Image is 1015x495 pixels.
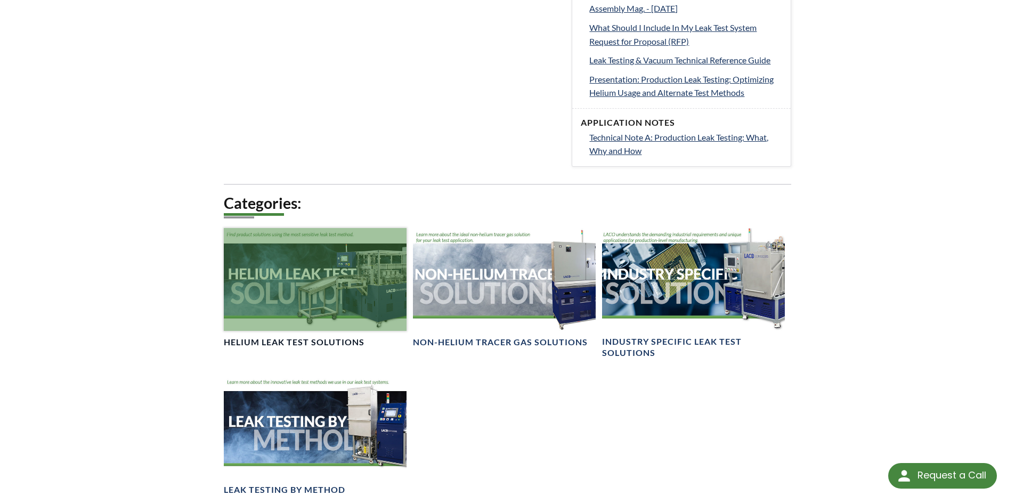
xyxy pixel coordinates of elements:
span: Leak Testing & Vacuum Technical Reference Guide [589,55,770,65]
h4: Industry Specific Leak Test Solutions [602,336,785,359]
img: round button [896,467,913,484]
a: Presentation: Production Leak Testing: Optimizing Helium Usage and Alternate Test Methods [589,72,782,100]
a: What Should I Include In My Leak Test System Request for Proposal (RFP) [589,21,782,48]
span: Technical Note A: Production Leak Testing: What, Why and How [589,132,768,156]
div: Request a Call [888,463,997,489]
a: Industry Specific Solutions headerIndustry Specific Leak Test Solutions [602,228,785,359]
a: Leak Testing & Vacuum Technical Reference Guide [589,53,782,67]
h4: Helium Leak Test Solutions [224,337,364,348]
div: Request a Call [917,463,986,488]
a: Non-Helium Trace Solutions headerNon-Helium Tracer Gas Solutions [413,228,596,348]
h2: Categories: [224,193,792,213]
h4: Application Notes [581,117,782,128]
span: What Should I Include In My Leak Test System Request for Proposal (RFP) [589,22,757,46]
h4: Non-Helium Tracer Gas Solutions [413,337,588,348]
a: Helium Leak Testing Solutions headerHelium Leak Test Solutions [224,228,407,348]
span: Presentation: Production Leak Testing: Optimizing Helium Usage and Alternate Test Methods [589,74,774,98]
a: Technical Note A: Production Leak Testing: What, Why and How [589,131,782,158]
